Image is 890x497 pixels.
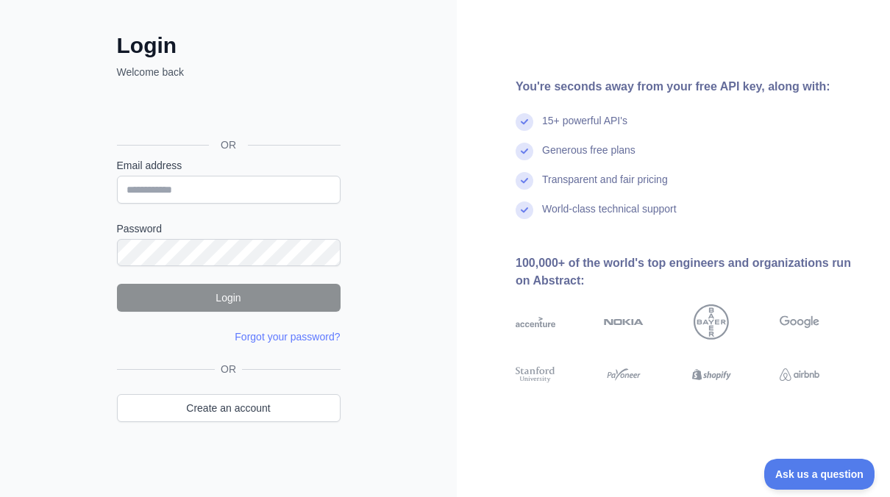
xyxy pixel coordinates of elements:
[516,365,555,385] img: stanford university
[694,304,729,340] img: bayer
[516,172,533,190] img: check mark
[117,284,341,312] button: Login
[209,137,248,152] span: OR
[117,32,341,59] h2: Login
[117,158,341,173] label: Email address
[604,365,644,385] img: payoneer
[516,201,533,219] img: check mark
[117,65,341,79] p: Welcome back
[117,394,341,422] a: Create an account
[215,362,242,376] span: OR
[604,304,644,340] img: nokia
[692,365,732,385] img: shopify
[110,96,345,128] iframe: Sign in with Google Button
[516,78,866,96] div: You're seconds away from your free API key, along with:
[780,304,819,340] img: google
[516,254,866,290] div: 100,000+ of the world's top engineers and organizations run on Abstract:
[235,331,340,343] a: Forgot your password?
[117,221,341,236] label: Password
[542,172,668,201] div: Transparent and fair pricing
[780,365,819,385] img: airbnb
[542,201,677,231] div: World-class technical support
[516,113,533,131] img: check mark
[516,143,533,160] img: check mark
[764,459,875,490] iframe: Toggle Customer Support
[516,304,555,340] img: accenture
[542,143,636,172] div: Generous free plans
[542,113,627,143] div: 15+ powerful API's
